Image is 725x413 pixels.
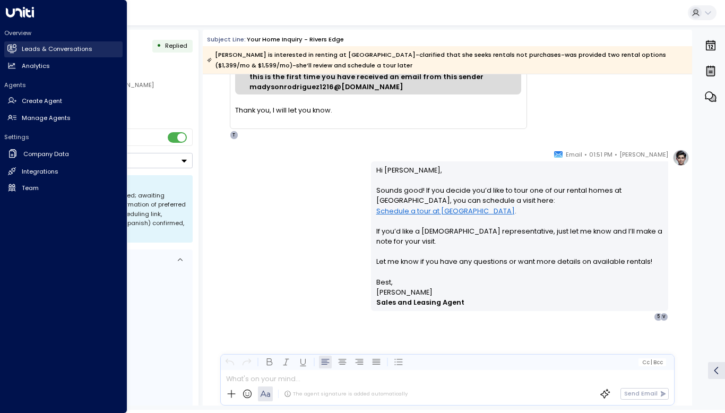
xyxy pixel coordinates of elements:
h2: Analytics [22,62,50,71]
span: [PERSON_NAME] [619,149,668,160]
img: profile-logo.png [672,149,689,166]
button: Redo [240,356,253,368]
h2: Leads & Conversations [22,45,92,54]
span: Email [566,149,582,160]
span: Cc Bcc [642,359,663,365]
span: • [615,149,617,160]
button: Cc|Bcc [638,358,666,366]
span: Replied [165,41,187,50]
h2: Create Agent [22,97,62,106]
span: [PERSON_NAME] [376,287,433,297]
a: Schedule a tour at [GEOGRAPHIC_DATA] [376,206,515,216]
div: Your Home Inquiry - Rivers Edge [247,35,344,44]
a: Leads & Conversations [4,41,123,57]
span: 01:51 PM [589,149,612,160]
a: Integrations [4,164,123,179]
a: Team [4,180,123,196]
a: Analytics [4,58,123,74]
div: V [660,313,668,321]
span: Best, [376,277,393,287]
h2: Agents [4,81,123,89]
div: [PERSON_NAME] is interested in renting at [GEOGRAPHIC_DATA]-clarified that she seeks rentals not ... [207,49,687,71]
h2: Team [22,184,39,193]
span: • [584,149,587,160]
td: machineLOGIC mPOWER Anti-Phishing couldn't recognize this email as this is the first time you hav... [247,59,521,95]
h2: Overview [4,29,123,37]
div: • [157,38,161,54]
h2: Company Data [23,150,69,159]
div: 5 [654,313,662,321]
p: Hi [PERSON_NAME], Sounds good! If you decide you’d like to tour one of our rental homes at [GEOGR... [376,165,663,277]
h2: Integrations [22,167,58,176]
div: The agent signature is added automatically [284,390,408,398]
button: Undo [223,356,236,368]
a: Manage Agents [4,110,123,126]
span: Subject Line: [207,35,246,44]
h2: Manage Agents [22,114,71,123]
h2: Settings [4,133,123,141]
div: T [230,131,238,139]
a: Company Data [4,145,123,163]
strong: Sales and Leasing Agent [376,298,464,307]
a: Create Agent [4,93,123,109]
span: | [651,359,652,365]
div: Thank you, I will let you know. [235,105,521,115]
